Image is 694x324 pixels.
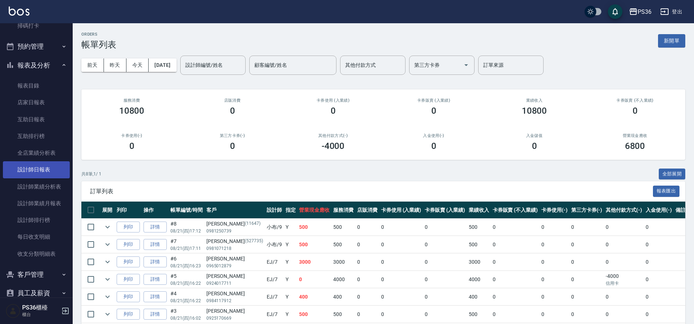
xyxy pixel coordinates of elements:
h3: 0 [129,141,134,151]
p: 08/21 (四) 16:02 [170,315,203,321]
td: EJ /7 [265,306,284,323]
td: 0 [604,288,644,305]
button: 今天 [126,58,149,72]
button: 前天 [81,58,104,72]
a: 詳情 [144,309,167,320]
td: Y [284,288,298,305]
p: 08/21 (四) 16:22 [170,297,203,304]
td: EJ /7 [265,254,284,271]
th: 卡券使用 (入業績) [379,202,423,219]
button: PS36 [626,4,654,19]
p: 共 8 筆, 1 / 1 [81,171,101,177]
th: 第三方卡券(-) [569,202,604,219]
a: 設計師排行榜 [3,212,70,228]
td: 400 [331,288,355,305]
h3: 0 [633,106,638,116]
p: (11647) [245,220,261,228]
h2: 卡券販賣 (不入業績) [593,98,677,103]
a: 設計師業績分析表 [3,178,70,195]
td: 0 [491,236,540,253]
td: 500 [331,236,355,253]
td: 0 [423,306,467,323]
div: [PERSON_NAME] [206,272,263,280]
a: 掃碼打卡 [3,17,70,34]
td: 0 [355,254,379,271]
button: expand row [102,309,113,320]
h5: PS36櫃檯 [22,304,59,311]
h3: -4000 [322,141,345,151]
button: expand row [102,274,113,285]
button: 昨天 [104,58,126,72]
button: expand row [102,291,113,302]
td: 0 [379,306,423,323]
a: 新開單 [658,37,685,44]
td: 0 [540,288,569,305]
h2: 其他付款方式(-) [291,133,375,138]
h2: 店販消費 [191,98,274,103]
th: 列印 [115,202,142,219]
td: 0 [355,288,379,305]
td: 0 [644,306,674,323]
h2: 入金儲值 [493,133,576,138]
button: expand row [102,222,113,232]
div: PS36 [638,7,651,16]
th: 展開 [100,202,115,219]
div: [PERSON_NAME] [206,220,263,228]
h3: 0 [331,106,336,116]
p: (527735) [245,238,263,245]
h3: 0 [431,106,436,116]
td: 0 [379,271,423,288]
td: 400 [297,288,331,305]
td: 0 [423,254,467,271]
td: 400 [467,288,491,305]
a: 詳情 [144,256,167,268]
td: 0 [379,254,423,271]
p: 0924017711 [206,280,263,287]
th: 營業現金應收 [297,202,331,219]
td: 0 [297,271,331,288]
a: 全店業績分析表 [3,145,70,161]
td: 0 [379,219,423,236]
a: 報表匯出 [653,187,680,194]
div: [PERSON_NAME] [206,307,263,315]
td: Y [284,271,298,288]
h2: 營業現金應收 [593,133,677,138]
button: 列印 [117,274,140,285]
h2: 卡券使用(-) [90,133,173,138]
p: 櫃台 [22,311,59,318]
td: 3000 [467,254,491,271]
td: 0 [569,288,604,305]
td: 0 [491,306,540,323]
p: 08/21 (四) 17:12 [170,228,203,234]
td: 0 [569,271,604,288]
td: 小布 /9 [265,236,284,253]
td: 0 [644,219,674,236]
td: #4 [169,288,205,305]
a: 設計師日報表 [3,161,70,178]
img: Logo [9,7,29,16]
td: 0 [423,271,467,288]
th: 入金使用(-) [644,202,674,219]
h3: 0 [230,141,235,151]
td: 0 [355,271,379,288]
a: 詳情 [144,274,167,285]
td: 0 [491,288,540,305]
td: 0 [569,219,604,236]
a: 收支分類明細表 [3,246,70,262]
div: [PERSON_NAME] [206,290,263,297]
p: 08/21 (四) 16:23 [170,263,203,269]
a: 詳情 [144,239,167,250]
td: 0 [540,254,569,271]
td: 0 [423,236,467,253]
button: expand row [102,239,113,250]
th: 店販消費 [355,202,379,219]
td: Y [284,219,298,236]
h3: 6800 [625,141,645,151]
td: 0 [540,271,569,288]
td: 500 [297,306,331,323]
h3: 0 [532,141,537,151]
a: 設計師業績月報表 [3,195,70,212]
td: 0 [604,236,644,253]
td: 0 [540,236,569,253]
td: 0 [540,306,569,323]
